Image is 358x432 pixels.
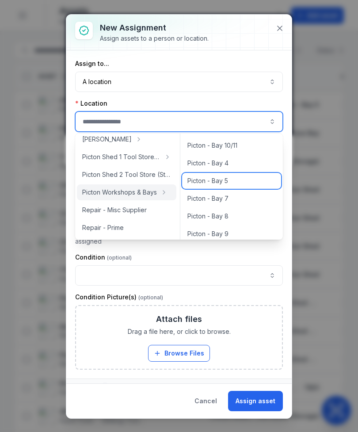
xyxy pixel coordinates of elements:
button: Assign asset [228,391,283,411]
span: [PERSON_NAME] [82,135,132,144]
span: Assets [75,382,110,393]
span: Picton - Bay 7 [187,194,229,203]
div: Assign assets to a person or location. [100,34,209,43]
span: Picton Workshops & Bays [82,188,157,197]
span: Picton Shed 1 Tool Store (Storage) [82,153,160,161]
div: 1 [100,382,110,393]
h3: New assignment [100,22,209,34]
span: Picton - Bay 5 [187,176,228,185]
span: Repair - Prime [82,223,124,232]
span: Picton Shed 2 Tool Store (Storage) [82,170,171,179]
span: Picton - Bay 9 [187,229,229,238]
span: Picton - Bay 10/11 [187,141,237,150]
span: Picton - Bay 8 [187,212,229,221]
span: Picton - Bay 4 [187,159,229,168]
button: Cancel [187,391,225,411]
label: Condition Picture(s) [75,293,163,302]
label: Assign to... [75,59,109,68]
span: Drag a file here, or click to browse. [128,327,231,336]
button: A location [75,72,283,92]
button: Browse Files [148,345,210,362]
label: Location [75,99,107,108]
span: Repair - Misc Supplier [82,206,147,214]
h3: Attach files [156,313,202,325]
label: Condition [75,253,132,262]
button: Assets1 [66,379,292,397]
